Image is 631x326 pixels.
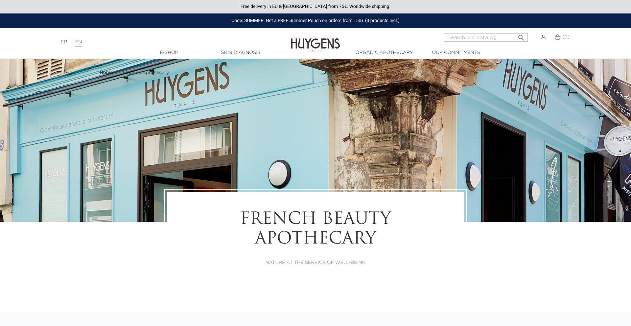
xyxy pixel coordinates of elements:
[562,35,570,39] span: (0)
[515,31,527,40] button: 
[517,32,525,40] i: 
[351,49,417,56] a: Organic Apothecary
[185,259,446,266] p: NATURE AT THE SERVICE OF WELL-BEING
[75,40,82,47] a: EN
[58,38,258,46] div: |
[136,49,202,56] a: E-Shop
[123,70,169,75] a: Organic Apothecary
[444,33,528,42] input: Search
[61,40,67,44] a: FR
[185,210,446,249] h1: FRENCH BEAUTY APOTHECARY
[100,70,115,75] a: Home
[100,70,113,75] strong: Home
[208,49,273,56] a: Skin Diagnosis
[423,49,489,56] a: Our commitments
[291,28,340,53] img: Huygens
